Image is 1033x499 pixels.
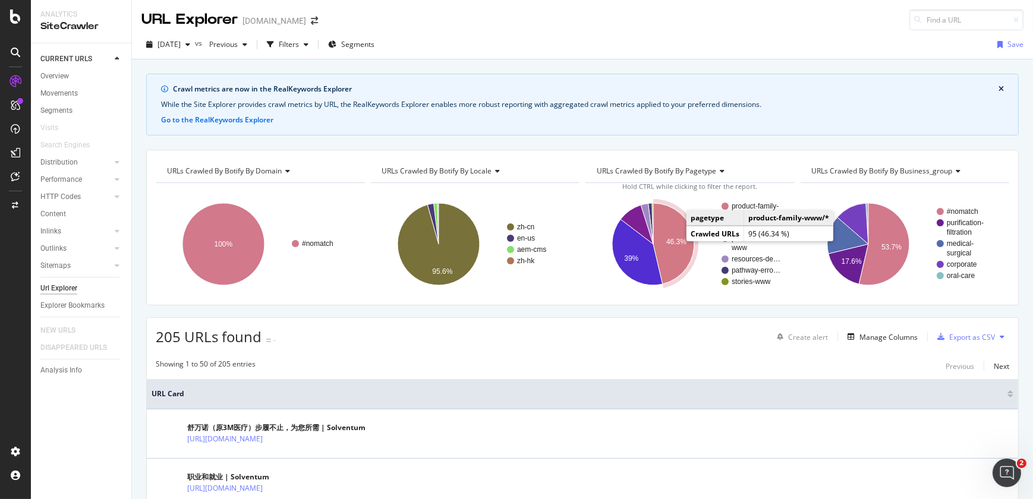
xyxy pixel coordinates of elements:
[622,182,757,191] span: Hold CTRL while clicking to filter the report.
[946,359,974,373] button: Previous
[187,472,314,482] div: 职业和就业 | Solventum
[909,10,1023,30] input: Find a URL
[40,260,111,272] a: Sitemaps
[40,87,123,100] a: Movements
[585,192,792,296] div: A chart.
[40,105,123,117] a: Segments
[40,20,122,33] div: SiteCrawler
[40,324,87,337] a: NEW URLS
[40,53,92,65] div: CURRENT URLS
[341,39,374,49] span: Segments
[432,267,452,276] text: 95.6%
[517,234,535,242] text: en-us
[947,219,984,227] text: purification-
[947,207,978,216] text: #nomatch
[165,162,354,181] h4: URLs Crawled By Botify By domain
[1007,39,1023,49] div: Save
[666,238,686,246] text: 46.3%
[40,342,119,354] a: DISAPPEARED URLS
[594,162,784,181] h4: URLs Crawled By Botify By pagetype
[732,202,779,210] text: product-family-
[947,271,975,280] text: oral-care
[156,359,256,373] div: Showing 1 to 50 of 205 entries
[40,10,122,20] div: Analytics
[801,192,1007,296] svg: A chart.
[881,243,902,251] text: 53.7%
[686,210,744,226] td: pagetype
[40,342,107,354] div: DISAPPEARED URLS
[40,156,78,169] div: Distribution
[812,166,953,176] span: URLs Crawled By Botify By business_group
[686,226,744,242] td: Crawled URLs
[744,226,834,242] td: 95 (46.34 %)
[161,115,273,125] button: Go to the RealKeywords Explorer
[946,361,974,371] div: Previous
[732,266,780,274] text: pathway-erro…
[40,122,58,134] div: Visits
[40,208,123,220] a: Content
[262,35,313,54] button: Filters
[40,70,123,83] a: Overview
[187,422,366,433] div: 舒万诺（原3M医疗）步履不止，为您所需 | Solventum
[187,482,263,494] a: [URL][DOMAIN_NAME]
[167,166,282,176] span: URLs Crawled By Botify By domain
[152,389,1004,399] span: URL Card
[161,99,1004,110] div: While the Site Explorer provides crawl metrics by URL, the RealKeywords Explorer enables more rob...
[302,239,333,248] text: #nomatch
[242,15,306,27] div: [DOMAIN_NAME]
[40,105,73,117] div: Segments
[266,339,271,342] img: Equal
[40,260,71,272] div: Sitemaps
[40,139,90,151] div: Search Engines
[195,38,204,48] span: vs
[947,249,971,257] text: surgical
[788,332,828,342] div: Create alert
[156,327,262,346] span: 205 URLs found
[732,234,769,242] text: product-list-
[141,35,195,54] button: [DATE]
[371,192,578,296] svg: A chart.
[993,35,1023,54] button: Save
[279,39,299,49] div: Filters
[40,173,111,186] a: Performance
[187,433,263,445] a: [URL][DOMAIN_NAME]
[40,299,123,312] a: Explorer Bookmarks
[1017,459,1026,468] span: 2
[841,257,861,266] text: 17.6%
[40,282,77,295] div: Url Explorer
[517,257,535,265] text: zh-hk
[380,162,569,181] h4: URLs Crawled By Botify By locale
[40,139,102,151] a: Search Engines
[40,324,75,337] div: NEW URLS
[215,240,233,248] text: 100%
[40,242,67,255] div: Outlinks
[273,335,276,345] div: -
[517,245,546,254] text: aem-cms
[40,70,69,83] div: Overview
[40,299,105,312] div: Explorer Bookmarks
[158,39,181,49] span: 2025 Oct. 5th
[947,260,977,269] text: corporate
[156,192,363,296] div: A chart.
[311,17,318,25] div: arrow-right-arrow-left
[204,39,238,49] span: Previous
[732,277,771,286] text: stories-www
[40,122,70,134] a: Visits
[40,282,123,295] a: Url Explorer
[947,228,972,236] text: filtration
[40,173,82,186] div: Performance
[40,53,111,65] a: CURRENT URLS
[40,87,78,100] div: Movements
[40,191,81,203] div: HTTP Codes
[40,156,111,169] a: Distribution
[323,35,379,54] button: Segments
[994,359,1009,373] button: Next
[744,210,834,226] td: product-family-www/*
[933,327,995,346] button: Export as CSV
[949,332,995,342] div: Export as CSV
[40,364,82,377] div: Analysis Info
[994,361,1009,371] div: Next
[624,254,638,263] text: 39%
